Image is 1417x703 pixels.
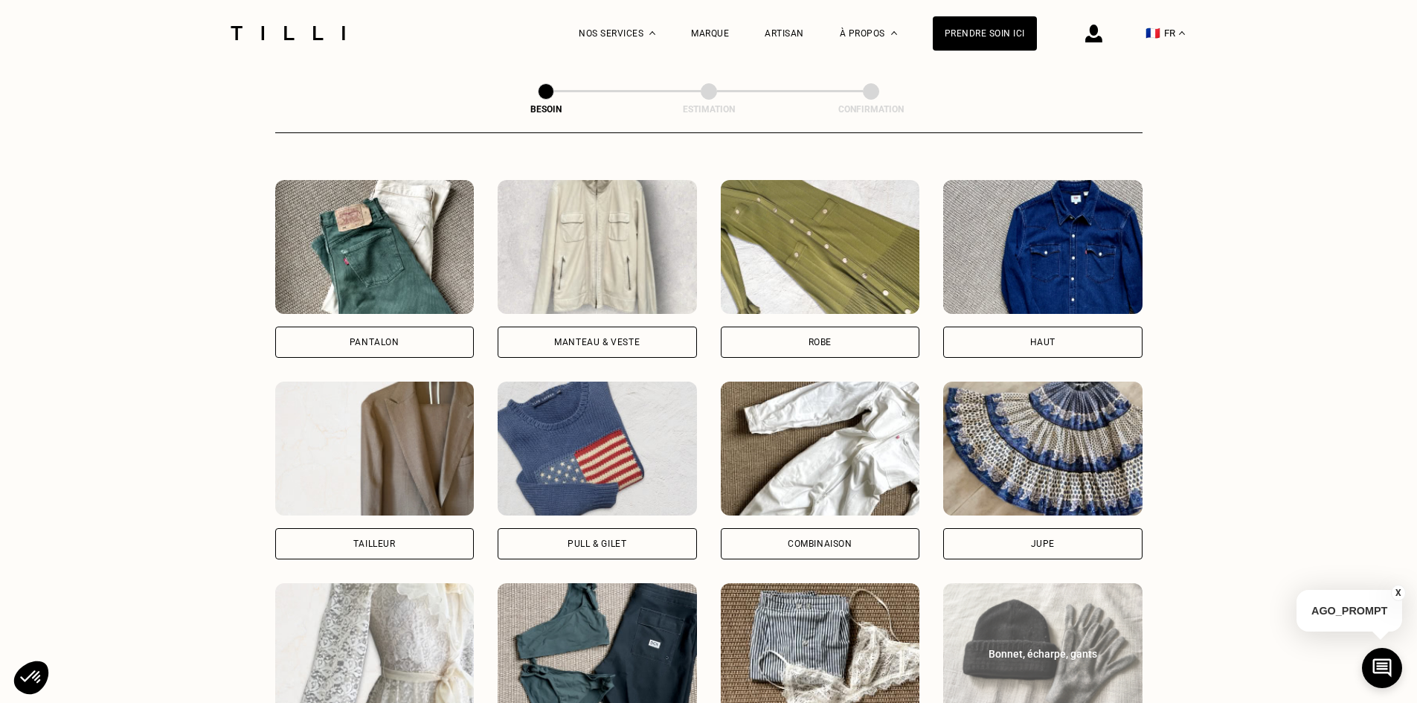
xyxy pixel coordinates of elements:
[275,382,475,516] img: Tilli retouche votre Tailleur
[275,180,475,314] img: Tilli retouche votre Pantalon
[721,180,920,314] img: Tilli retouche votre Robe
[721,382,920,516] img: Tilli retouche votre Combinaison
[1179,31,1185,35] img: menu déroulant
[353,539,396,548] div: Tailleur
[1146,26,1160,40] span: 🇫🇷
[634,104,783,115] div: Estimation
[960,646,1126,661] div: Bonnet, écharpe, gants
[933,16,1037,51] a: Prendre soin ici
[891,31,897,35] img: Menu déroulant à propos
[1391,585,1406,601] button: X
[649,31,655,35] img: Menu déroulant
[1085,25,1102,42] img: icône connexion
[1031,539,1055,548] div: Jupe
[554,338,640,347] div: Manteau & Veste
[498,180,697,314] img: Tilli retouche votre Manteau & Veste
[809,338,832,347] div: Robe
[797,104,945,115] div: Confirmation
[225,26,350,40] img: Logo du service de couturière Tilli
[943,180,1143,314] img: Tilli retouche votre Haut
[765,28,804,39] a: Artisan
[472,104,620,115] div: Besoin
[498,382,697,516] img: Tilli retouche votre Pull & gilet
[1030,338,1055,347] div: Haut
[568,539,626,548] div: Pull & gilet
[691,28,729,39] a: Marque
[943,382,1143,516] img: Tilli retouche votre Jupe
[350,338,399,347] div: Pantalon
[788,539,852,548] div: Combinaison
[1296,590,1402,632] p: AGO_PROMPT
